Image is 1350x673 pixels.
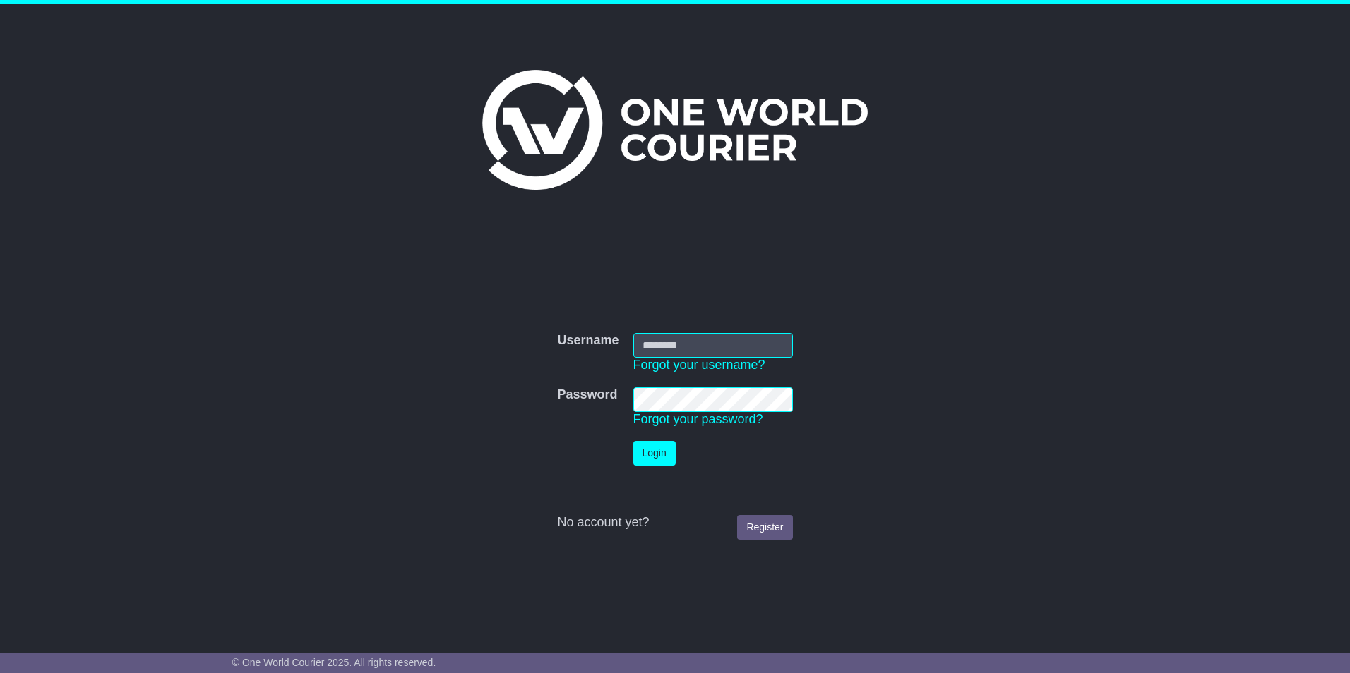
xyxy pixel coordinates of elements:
button: Login [633,441,676,466]
a: Register [737,515,792,540]
span: © One World Courier 2025. All rights reserved. [232,657,436,668]
a: Forgot your username? [633,358,765,372]
label: Username [557,333,619,348]
a: Forgot your password? [633,412,763,426]
label: Password [557,387,617,403]
div: No account yet? [557,515,792,530]
img: One World [482,70,868,190]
